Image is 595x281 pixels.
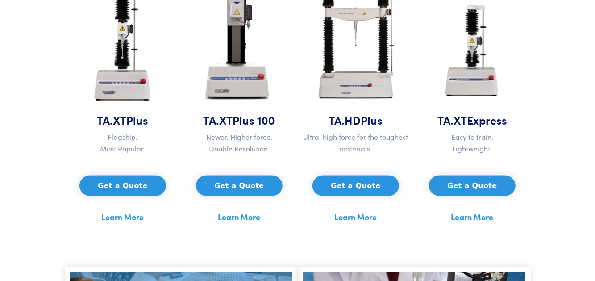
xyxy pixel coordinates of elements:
[70,131,176,154] p: Flagship. Most Popular.
[187,112,292,128] h5: TA.XT
[79,176,166,196] button: Get a Quote
[312,176,399,196] button: Get a Quote
[335,210,377,224] a: Learn More
[303,112,409,128] h5: TA.HD
[303,131,409,154] p: Ultra-high force for the toughest materials.
[102,210,144,224] a: Learn More
[420,131,525,154] p: Easy to train. Lightweight.
[420,112,525,128] h5: TA.XT
[218,210,261,224] a: Learn More
[233,112,275,128] span: Plus 100
[187,131,292,154] p: Newer. Higher force. Double Resolution.
[361,112,383,128] span: Plus
[429,176,515,196] button: Get a Quote
[70,112,176,128] h5: TA.XT
[467,112,507,128] span: Express
[451,210,494,224] a: Learn More
[127,112,149,128] span: Plus
[196,176,282,196] button: Get a Quote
